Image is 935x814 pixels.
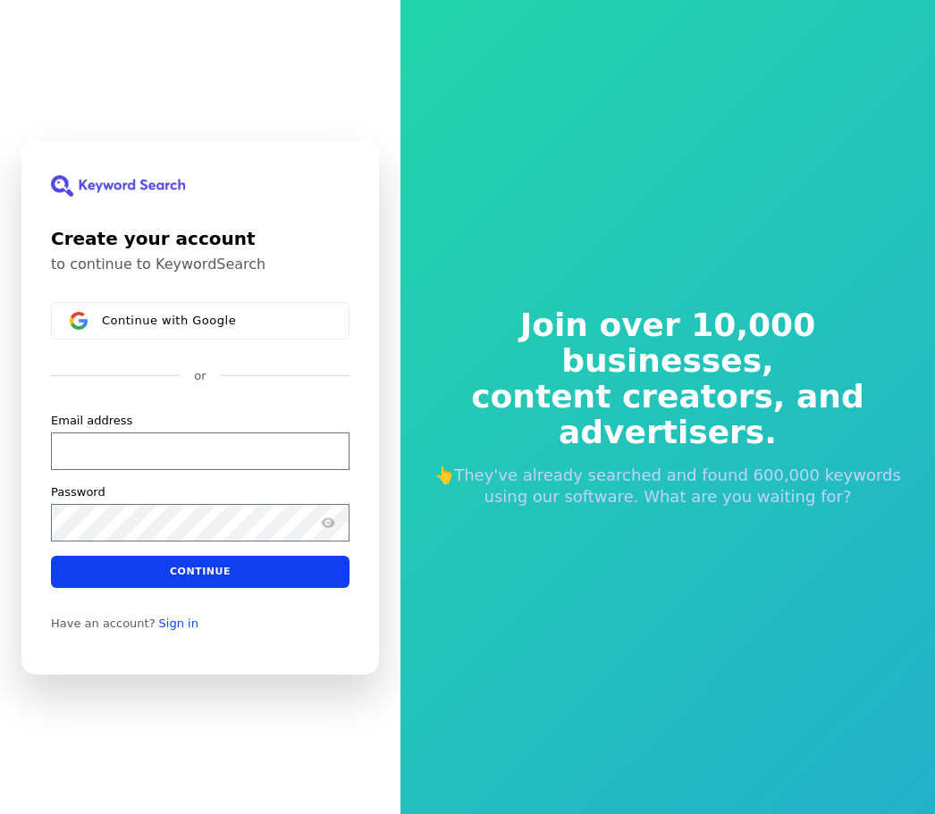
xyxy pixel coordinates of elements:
p: 👆They've already searched and found 600,000 keywords using our software. What are you waiting for? [429,465,906,508]
span: Continue with Google [102,313,236,327]
a: Sign in [159,616,198,630]
button: Sign in with GoogleContinue with Google [51,302,350,340]
span: Join over 10,000 businesses, [429,307,906,379]
p: to continue to KeywordSearch [51,256,350,273]
img: KeywordSearch [51,175,185,197]
span: content creators, and advertisers. [429,379,906,450]
p: or [194,368,206,384]
img: Sign in with Google [70,312,88,330]
label: Email address [51,412,132,428]
button: Show password [317,511,339,533]
span: Have an account? [51,616,156,630]
h1: Create your account [51,225,350,252]
label: Password [51,483,105,499]
button: Continue [51,555,350,587]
